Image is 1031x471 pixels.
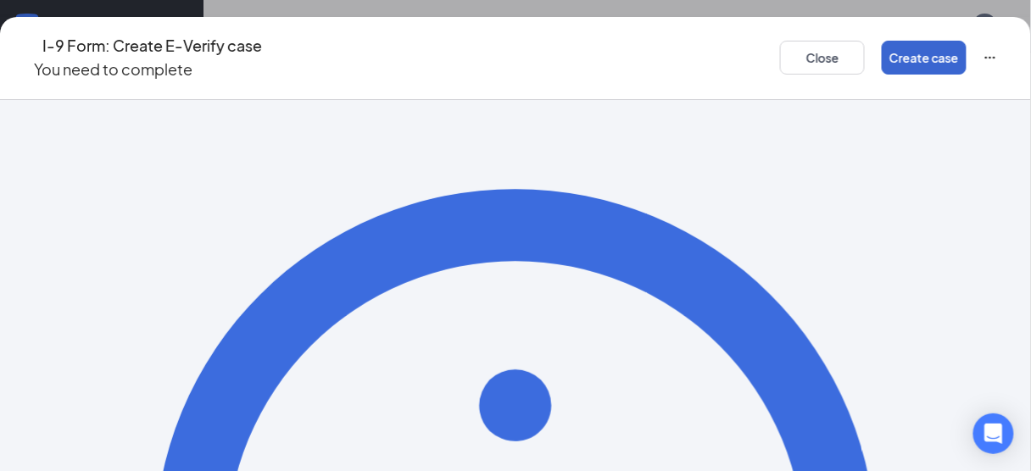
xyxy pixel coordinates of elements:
button: Create case [882,41,967,75]
svg: Ellipses [984,51,997,64]
p: You need to complete [34,58,262,81]
button: Close [780,41,865,75]
h4: I-9 Form: Create E-Verify case [42,34,262,58]
div: Open Intercom Messenger [973,413,1014,454]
